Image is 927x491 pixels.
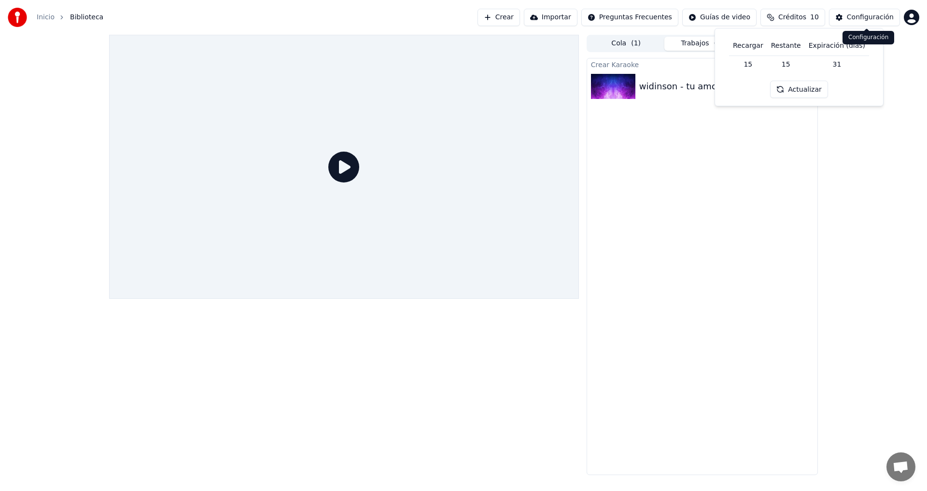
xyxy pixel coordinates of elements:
[843,31,894,44] div: Configuración
[37,13,55,22] a: Inicio
[524,9,577,26] button: Importar
[478,9,520,26] button: Crear
[767,36,805,56] th: Restante
[847,13,894,22] div: Configuración
[631,39,641,48] span: ( 1 )
[664,37,741,51] button: Trabajos
[714,39,724,48] span: ( 1 )
[778,13,806,22] span: Créditos
[8,8,27,27] img: youka
[760,9,825,26] button: Créditos10
[581,9,678,26] button: Preguntas Frecuentes
[37,13,103,22] nav: breadcrumb
[729,56,767,73] td: 15
[639,80,902,93] div: widinson - tu amor fue una mentira open show intro vdj dizo
[729,36,767,56] th: Recargar
[829,9,900,26] button: Configuración
[767,56,805,73] td: 15
[770,81,828,98] button: Actualizar
[810,13,819,22] span: 10
[70,13,103,22] span: Biblioteca
[587,58,817,70] div: Crear Karaoke
[588,37,664,51] button: Cola
[886,452,915,481] div: Chat abierto
[805,36,869,56] th: Expiración (días)
[682,9,757,26] button: Guías de video
[805,56,869,73] td: 31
